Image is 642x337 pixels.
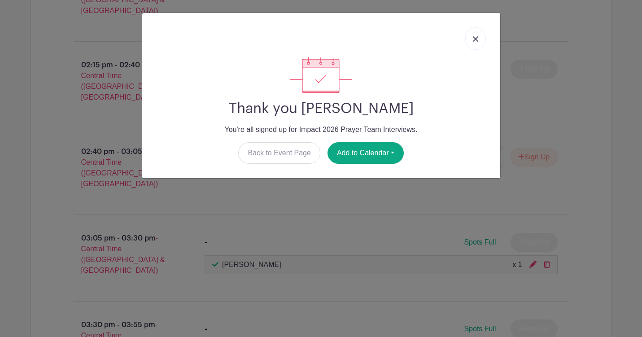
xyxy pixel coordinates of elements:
img: signup_complete-c468d5dda3e2740ee63a24cb0ba0d3ce5d8a4ecd24259e683200fb1569d990c8.svg [290,57,352,93]
img: close_button-5f87c8562297e5c2d7936805f587ecaba9071eb48480494691a3f1689db116b3.svg [473,36,478,42]
button: Add to Calendar [328,142,404,164]
a: Back to Event Page [238,142,320,164]
p: You're all signed up for Impact 2026 Prayer Team Interviews. [149,124,493,135]
h2: Thank you [PERSON_NAME] [149,100,493,117]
